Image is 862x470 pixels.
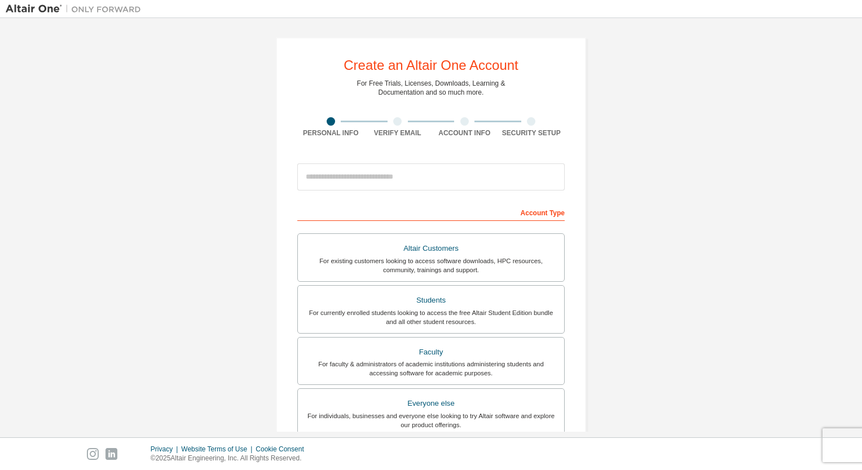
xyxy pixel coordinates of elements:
[498,128,565,138] div: Security Setup
[305,308,557,326] div: For currently enrolled students looking to access the free Altair Student Edition bundle and all ...
[305,241,557,256] div: Altair Customers
[305,411,557,429] div: For individuals, businesses and everyone else looking to try Altair software and explore our prod...
[297,128,364,138] div: Personal Info
[305,256,557,274] div: For existing customers looking to access software downloads, HPC resources, community, trainings ...
[364,128,432,138] div: Verify Email
[151,454,311,463] p: © 2025 Altair Engineering, Inc. All Rights Reserved.
[305,292,557,308] div: Students
[431,128,498,138] div: Account Info
[6,3,147,15] img: Altair One
[297,203,565,221] div: Account Type
[305,344,557,360] div: Faculty
[181,445,256,454] div: Website Terms of Use
[357,79,505,97] div: For Free Trials, Licenses, Downloads, Learning & Documentation and so much more.
[151,445,181,454] div: Privacy
[87,448,99,460] img: instagram.svg
[105,448,117,460] img: linkedin.svg
[256,445,310,454] div: Cookie Consent
[305,396,557,411] div: Everyone else
[344,59,518,72] div: Create an Altair One Account
[305,360,557,378] div: For faculty & administrators of academic institutions administering students and accessing softwa...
